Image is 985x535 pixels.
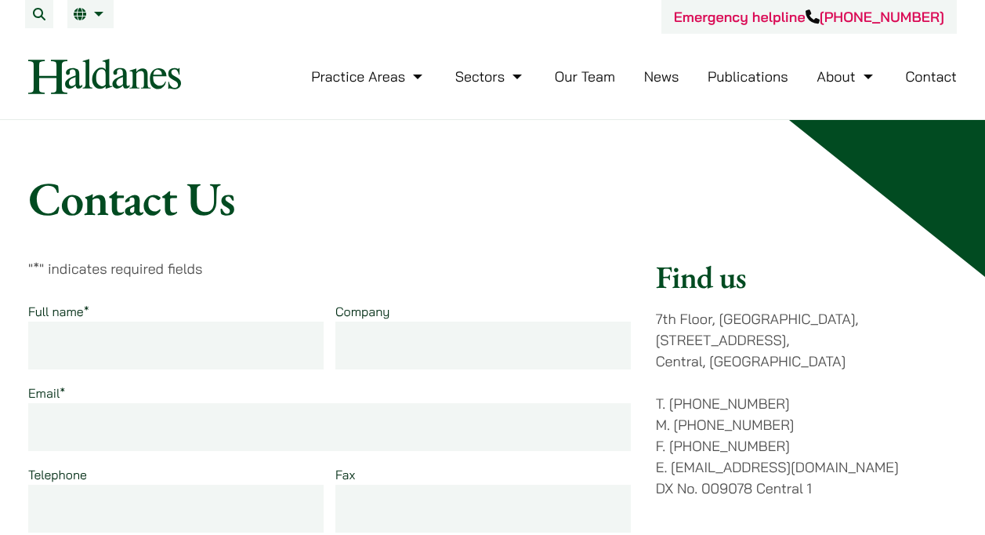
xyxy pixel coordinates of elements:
[74,8,107,20] a: EN
[674,8,944,26] a: Emergency helpline[PHONE_NUMBER]
[644,67,679,86] a: News
[28,467,87,482] label: Telephone
[28,59,181,94] img: Logo of Haldanes
[335,304,390,319] label: Company
[28,258,631,279] p: " " indicates required fields
[28,304,89,319] label: Full name
[817,67,876,86] a: About
[28,170,957,227] h1: Contact Us
[905,67,957,86] a: Contact
[555,67,615,86] a: Our Team
[656,393,957,499] p: T. [PHONE_NUMBER] M. [PHONE_NUMBER] F. [PHONE_NUMBER] E. [EMAIL_ADDRESS][DOMAIN_NAME] DX No. 0090...
[656,258,957,296] h2: Find us
[28,385,65,401] label: Email
[335,467,355,482] label: Fax
[656,308,957,372] p: 7th Floor, [GEOGRAPHIC_DATA], [STREET_ADDRESS], Central, [GEOGRAPHIC_DATA]
[311,67,426,86] a: Practice Areas
[708,67,788,86] a: Publications
[455,67,526,86] a: Sectors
